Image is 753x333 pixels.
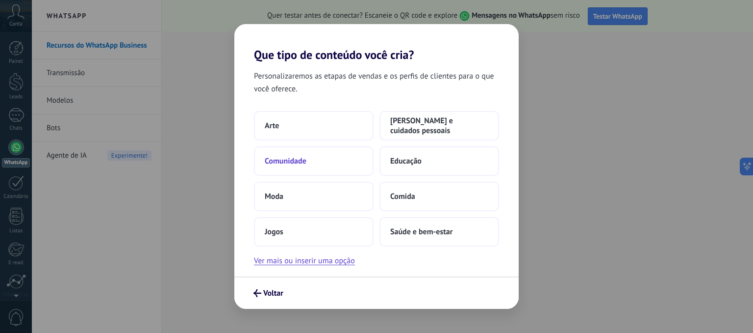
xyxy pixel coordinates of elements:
button: Educação [379,146,499,176]
span: [PERSON_NAME] e cuidados pessoais [390,116,488,136]
span: Comida [390,192,415,201]
button: Voltar [249,285,288,302]
button: Ver mais ou inserir uma opção [254,254,355,267]
span: Voltar [263,290,283,297]
span: Arte [265,121,279,131]
span: Personalizaremos as etapas de vendas e os perfis de clientes para o que você oferece. [254,70,499,95]
h2: Que tipo de conteúdo você cria? [234,24,519,62]
button: Saúde e bem-estar [379,217,499,247]
button: Comunidade [254,146,374,176]
button: Arte [254,111,374,140]
span: Moda [265,192,283,201]
button: Jogos [254,217,374,247]
button: Comida [379,182,499,211]
span: Saúde e bem-estar [390,227,452,237]
span: Comunidade [265,156,306,166]
span: Educação [390,156,422,166]
span: Jogos [265,227,283,237]
button: Moda [254,182,374,211]
button: [PERSON_NAME] e cuidados pessoais [379,111,499,140]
